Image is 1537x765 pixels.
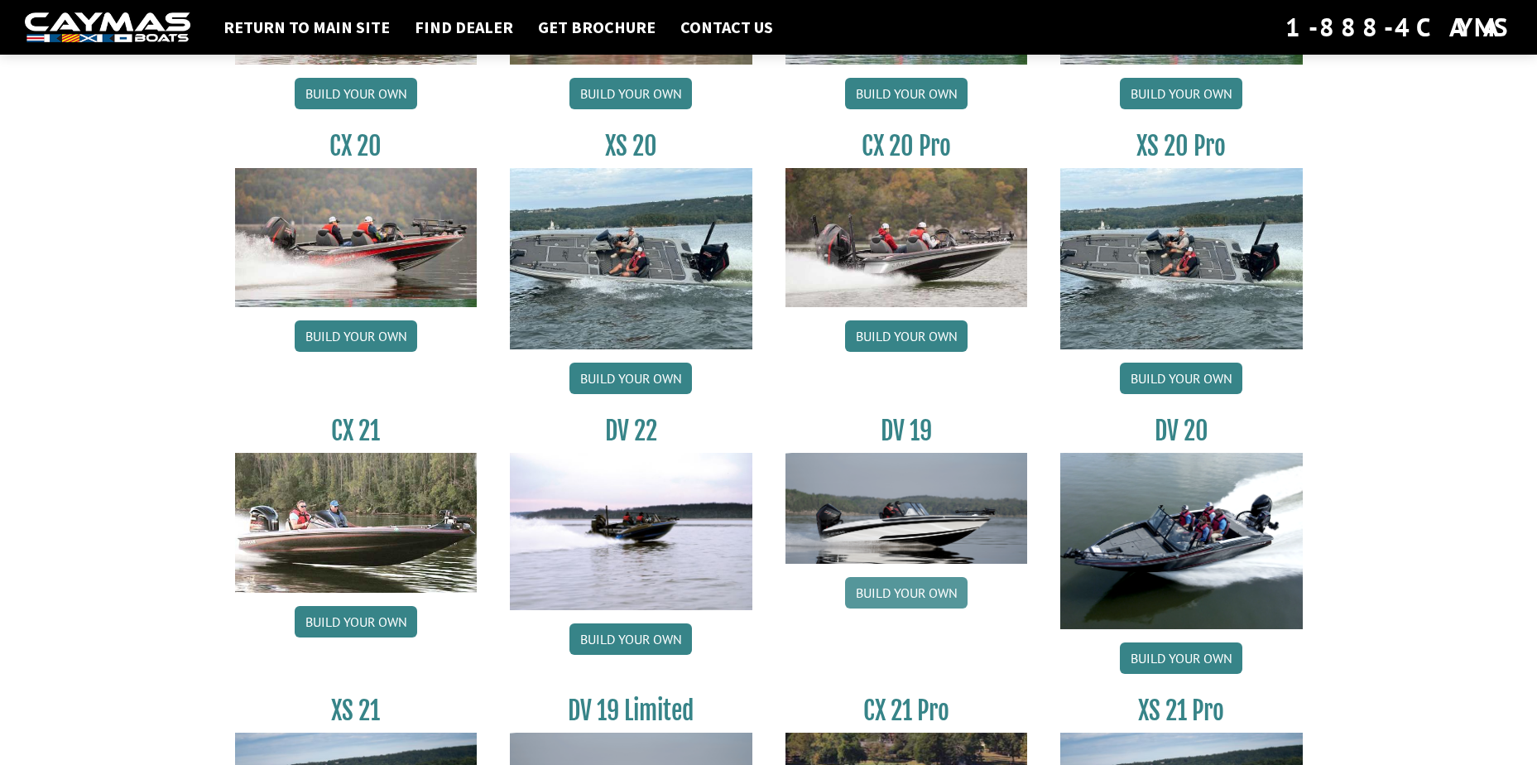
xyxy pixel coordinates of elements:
h3: XS 20 Pro [1060,131,1303,161]
a: Find Dealer [406,17,521,38]
h3: CX 21 [235,416,478,446]
h3: CX 20 [235,131,478,161]
a: Return to main site [215,17,398,38]
img: CX-20_thumbnail.jpg [235,168,478,307]
a: Build your own [1120,642,1242,674]
a: Build your own [295,78,417,109]
a: Build your own [569,623,692,655]
a: Build your own [845,320,968,352]
a: Build your own [1120,78,1242,109]
img: DV_20_from_website_for_caymas_connect.png [1060,453,1303,629]
a: Contact Us [672,17,781,38]
a: Build your own [295,320,417,352]
h3: XS 21 Pro [1060,695,1303,726]
h3: CX 20 Pro [785,131,1028,161]
img: XS_20_resized.jpg [1060,168,1303,349]
a: Build your own [845,577,968,609]
div: 1-888-4CAYMAS [1285,9,1512,46]
a: Build your own [569,78,692,109]
a: Get Brochure [530,17,664,38]
h3: DV 22 [510,416,752,446]
h3: XS 21 [235,695,478,726]
h3: CX 21 Pro [785,695,1028,726]
img: XS_20_resized.jpg [510,168,752,349]
h3: DV 19 Limited [510,695,752,726]
h3: XS 20 [510,131,752,161]
a: Build your own [295,606,417,637]
img: white-logo-c9c8dbefe5ff5ceceb0f0178aa75bf4bb51f6bca0971e226c86eb53dfe498488.png [25,12,190,43]
h3: DV 20 [1060,416,1303,446]
img: DV22_original_motor_cropped_for_caymas_connect.jpg [510,453,752,610]
a: Build your own [845,78,968,109]
a: Build your own [1120,363,1242,394]
img: dv-19-ban_from_website_for_caymas_connect.png [785,453,1028,564]
img: CX-20Pro_thumbnail.jpg [785,168,1028,307]
a: Build your own [569,363,692,394]
img: CX21_thumb.jpg [235,453,478,592]
h3: DV 19 [785,416,1028,446]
